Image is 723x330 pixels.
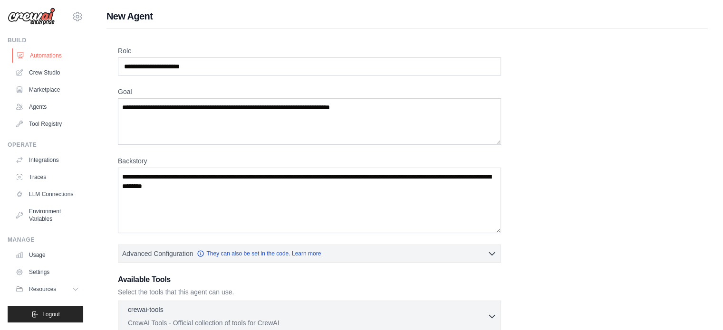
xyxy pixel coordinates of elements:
div: Operate [8,141,83,149]
p: CrewAI Tools - Official collection of tools for CrewAI [128,318,487,328]
button: Resources [11,282,83,297]
a: Automations [12,48,84,63]
span: Logout [42,311,60,318]
a: Agents [11,99,83,114]
button: Logout [8,306,83,322]
a: Environment Variables [11,204,83,226]
span: Advanced Configuration [122,249,193,258]
label: Backstory [118,156,501,166]
button: Advanced Configuration They can also be set in the code. Learn more [118,245,501,262]
div: Manage [8,236,83,244]
p: Select the tools that this agent can use. [118,287,501,297]
a: Traces [11,170,83,185]
a: Integrations [11,152,83,168]
a: Usage [11,247,83,263]
button: crewai-tools CrewAI Tools - Official collection of tools for CrewAI [122,305,497,328]
a: LLM Connections [11,187,83,202]
a: Tool Registry [11,116,83,132]
label: Goal [118,87,501,96]
h1: New Agent [106,9,708,23]
img: Logo [8,8,55,26]
h3: Available Tools [118,274,501,285]
a: Settings [11,264,83,280]
label: Role [118,46,501,56]
a: They can also be set in the code. Learn more [197,250,321,257]
p: crewai-tools [128,305,164,314]
a: Marketplace [11,82,83,97]
div: Build [8,37,83,44]
span: Resources [29,285,56,293]
a: Crew Studio [11,65,83,80]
